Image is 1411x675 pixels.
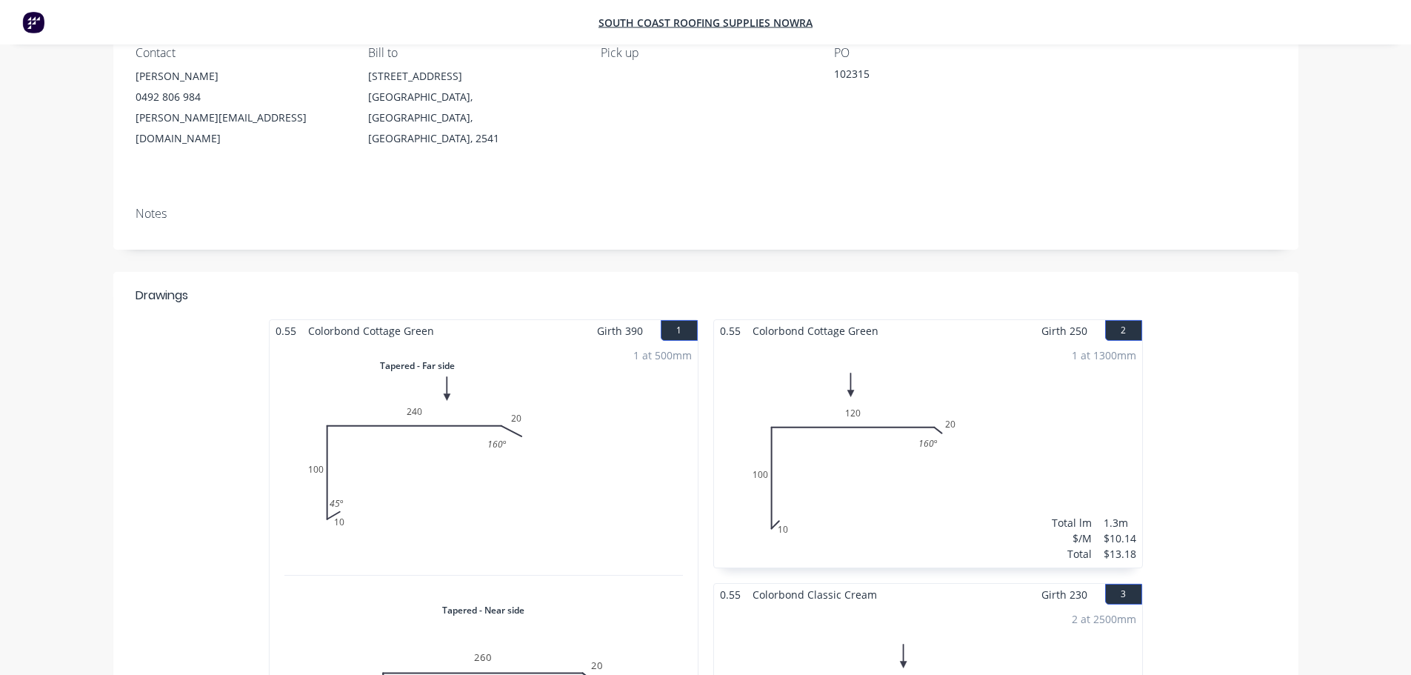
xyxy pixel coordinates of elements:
div: [STREET_ADDRESS] [368,66,577,87]
div: 1 at 1300mm [1072,348,1136,363]
div: Total [1052,546,1092,562]
span: Girth 230 [1041,584,1087,605]
span: Colorbond Classic Cream [747,584,883,605]
span: Colorbond Cottage Green [747,320,884,342]
div: $10.14 [1104,531,1136,546]
div: Bill to [368,46,577,60]
span: Colorbond Cottage Green [302,320,440,342]
div: $13.18 [1104,546,1136,562]
div: Pick up [601,46,810,60]
div: Total lm [1052,515,1092,531]
span: 0.55 [270,320,302,342]
span: Girth 390 [597,320,643,342]
div: Contact [136,46,344,60]
div: Notes [136,207,1276,221]
div: [PERSON_NAME] [136,66,344,87]
button: 3 [1105,584,1142,605]
a: South Coast Roofing Supplies Nowra [598,16,813,30]
div: $/M [1052,531,1092,546]
span: 0.55 [714,320,747,342]
span: 0.55 [714,584,747,605]
div: [PERSON_NAME][EMAIL_ADDRESS][DOMAIN_NAME] [136,107,344,149]
div: 1.3m [1104,515,1136,531]
div: [GEOGRAPHIC_DATA], [GEOGRAPHIC_DATA], [GEOGRAPHIC_DATA], 2541 [368,87,577,149]
div: [PERSON_NAME]0492 806 984[PERSON_NAME][EMAIL_ADDRESS][DOMAIN_NAME] [136,66,344,149]
button: 1 [661,320,698,341]
img: Factory [22,11,44,33]
div: 0492 806 984 [136,87,344,107]
div: 01010012020160º1 at 1300mmTotal lm$/MTotal1.3m$10.14$13.18 [714,342,1142,568]
button: 2 [1105,320,1142,341]
div: 102315 [834,66,1019,87]
div: 2 at 2500mm [1072,611,1136,627]
div: Drawings [136,287,188,305]
div: PO [834,46,1043,60]
div: [STREET_ADDRESS][GEOGRAPHIC_DATA], [GEOGRAPHIC_DATA], [GEOGRAPHIC_DATA], 2541 [368,66,577,149]
div: 1 at 500mm [633,348,692,363]
span: Girth 250 [1041,320,1087,342]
